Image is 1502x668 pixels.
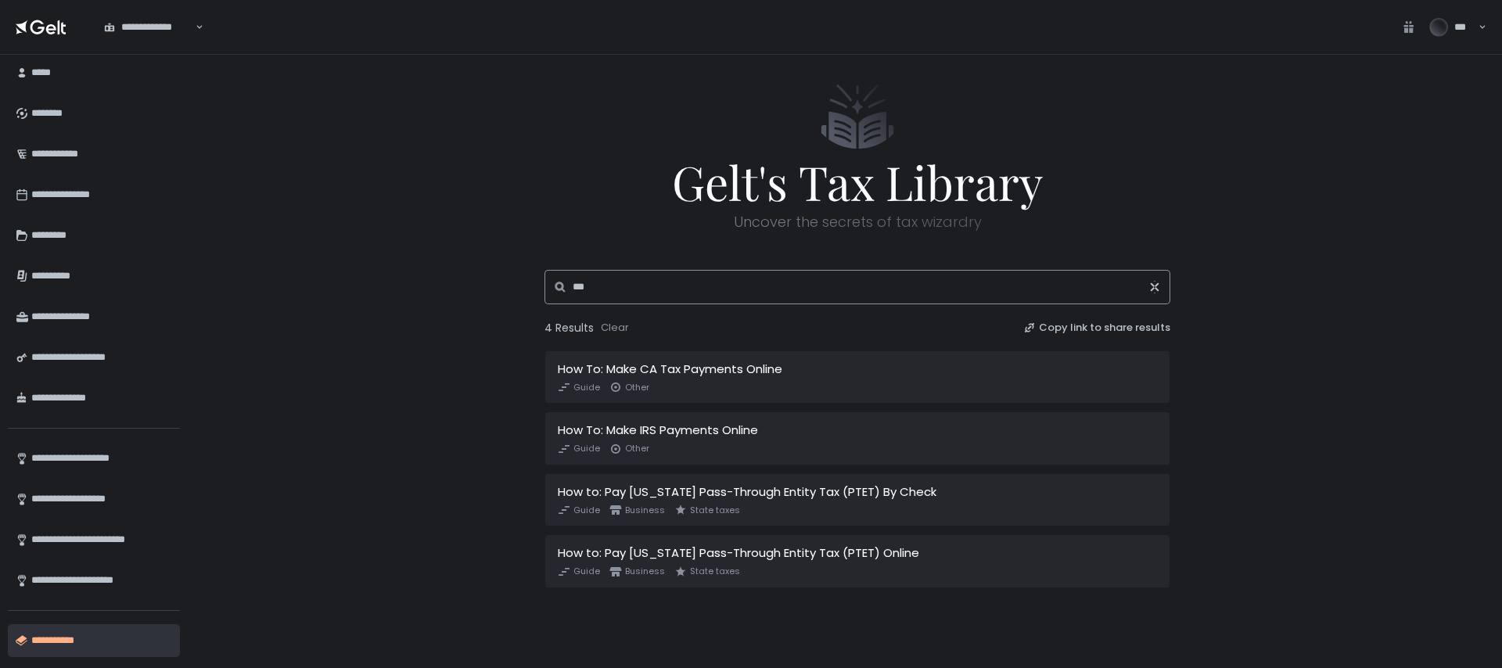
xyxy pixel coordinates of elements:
[600,320,630,336] button: Clear
[558,422,1157,440] div: How To: Make IRS Payments Online
[734,211,982,232] span: Uncover the secrets of tax wizardry
[558,381,600,393] span: Guide
[609,381,649,393] span: Other
[674,504,740,516] span: State taxes
[609,443,649,455] span: Other
[558,544,1157,562] div: How to: Pay [US_STATE] Pass-Through Entity Tax (PTET) Online
[609,504,665,516] span: Business
[94,11,203,44] div: Search for option
[558,483,1157,501] div: How to: Pay [US_STATE] Pass-Through Entity Tax (PTET) By Check
[558,504,600,516] span: Guide
[558,361,1157,379] div: How To: Make CA Tax Payments Online
[1023,321,1170,335] button: Copy link to share results
[601,321,629,335] div: Clear
[494,158,1220,205] span: Gelt's Tax Library
[193,20,194,35] input: Search for option
[674,566,740,578] span: State taxes
[609,566,665,578] span: Business
[544,320,594,336] span: 4 Results
[558,566,600,578] span: Guide
[558,443,600,455] span: Guide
